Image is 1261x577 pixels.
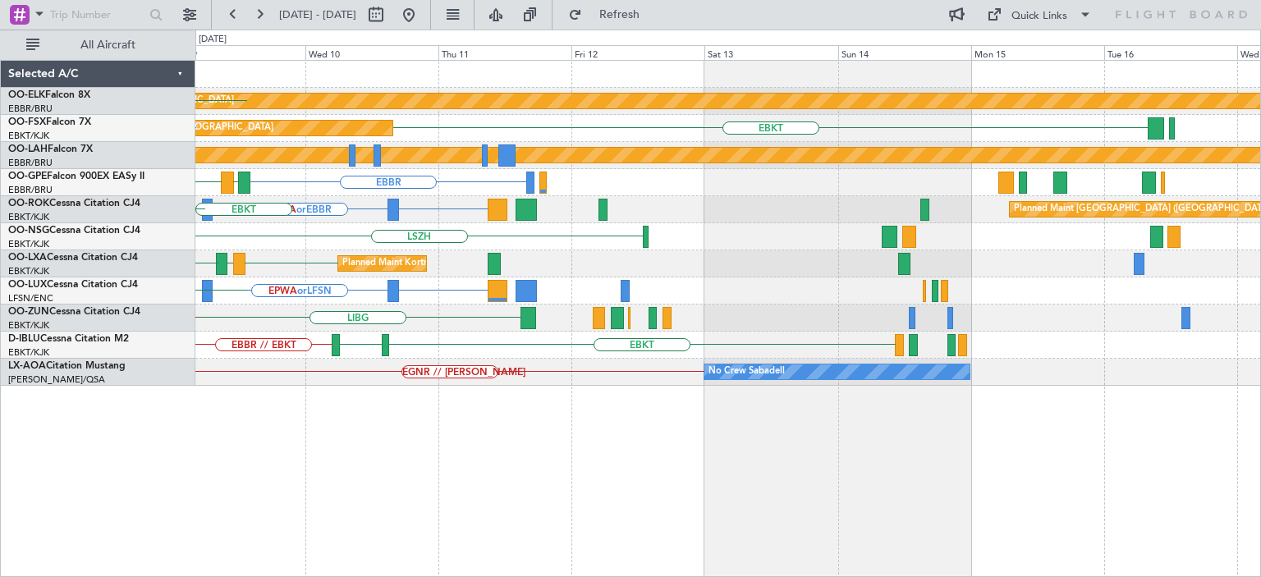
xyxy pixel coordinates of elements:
span: [DATE] - [DATE] [279,7,356,22]
div: Thu 11 [438,45,571,60]
div: Sun 14 [838,45,971,60]
span: OO-FSX [8,117,46,127]
span: OO-ROK [8,199,49,208]
span: LX-AOA [8,361,46,371]
a: EBBR/BRU [8,103,53,115]
a: [PERSON_NAME]/QSA [8,373,105,386]
span: OO-LUX [8,280,47,290]
a: OO-LXACessna Citation CJ4 [8,253,138,263]
input: Trip Number [50,2,144,27]
a: LFSN/ENC [8,292,53,305]
div: Wed 10 [305,45,438,60]
span: OO-ZUN [8,307,49,317]
div: Fri 12 [571,45,704,60]
button: Refresh [561,2,659,28]
div: No Crew Sabadell [708,359,785,384]
button: All Aircraft [18,32,178,58]
span: Refresh [585,9,654,21]
a: OO-LUXCessna Citation CJ4 [8,280,138,290]
button: Quick Links [979,2,1100,28]
a: OO-ROKCessna Citation CJ4 [8,199,140,208]
a: OO-FSXFalcon 7X [8,117,91,127]
div: [DATE] [199,33,227,47]
div: Mon 15 [971,45,1104,60]
span: OO-ELK [8,90,45,100]
div: Quick Links [1011,8,1067,25]
a: EBKT/KJK [8,346,49,359]
a: EBKT/KJK [8,319,49,332]
span: All Aircraft [43,39,173,51]
a: D-IBLUCessna Citation M2 [8,334,129,344]
div: Planned Maint Kortrijk-[GEOGRAPHIC_DATA] [342,251,534,276]
a: OO-NSGCessna Citation CJ4 [8,226,140,236]
a: OO-ELKFalcon 8X [8,90,90,100]
div: Sat 13 [704,45,837,60]
a: EBKT/KJK [8,265,49,277]
div: Tue 9 [172,45,305,60]
a: EBKT/KJK [8,238,49,250]
a: EBBR/BRU [8,157,53,169]
a: OO-LAHFalcon 7X [8,144,93,154]
a: EBKT/KJK [8,211,49,223]
a: OO-ZUNCessna Citation CJ4 [8,307,140,317]
span: OO-NSG [8,226,49,236]
div: Tue 16 [1104,45,1237,60]
a: EBKT/KJK [8,130,49,142]
span: OO-GPE [8,172,47,181]
span: OO-LXA [8,253,47,263]
span: D-IBLU [8,334,40,344]
a: LX-AOACitation Mustang [8,361,126,371]
a: OO-GPEFalcon 900EX EASy II [8,172,144,181]
a: EBBR/BRU [8,184,53,196]
span: OO-LAH [8,144,48,154]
